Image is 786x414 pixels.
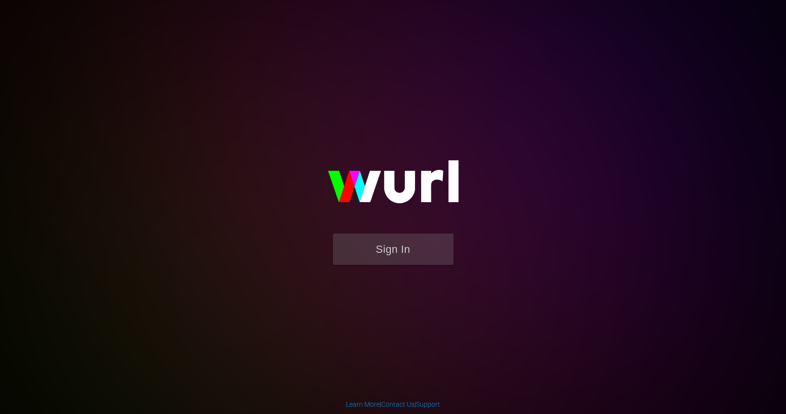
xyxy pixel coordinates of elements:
[346,400,440,409] div: | |
[346,400,380,408] a: Learn More
[416,400,440,408] a: Support
[297,139,490,233] img: wurl-logo-on-black-223613ac3d8ba8fe6dc639794a292ebdb59501304c7dfd60c99c58986ef67473.svg
[333,234,454,265] button: Sign In
[381,400,414,408] a: Contact Us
